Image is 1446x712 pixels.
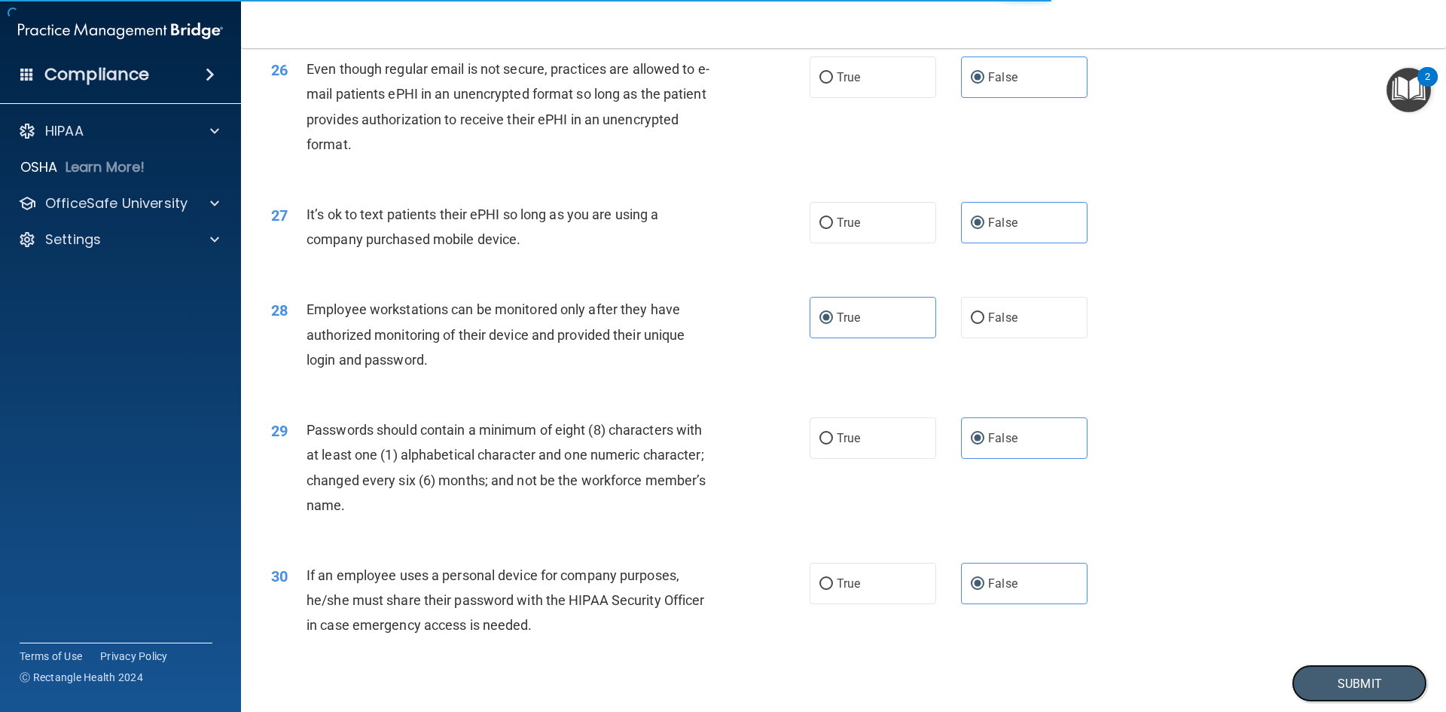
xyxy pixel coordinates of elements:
[837,310,860,325] span: True
[819,72,833,84] input: True
[18,122,219,140] a: HIPAA
[971,72,984,84] input: False
[66,158,145,176] p: Learn More!
[20,649,82,664] a: Terms of Use
[44,64,149,85] h4: Compliance
[1292,665,1427,703] button: Submit
[307,61,709,152] span: Even though regular email is not secure, practices are allowed to e-mail patients ePHI in an unen...
[988,576,1017,591] span: False
[819,579,833,590] input: True
[20,670,143,685] span: Ⓒ Rectangle Health 2024
[819,218,833,229] input: True
[971,433,984,445] input: False
[18,231,219,249] a: Settings
[971,218,984,229] input: False
[837,70,860,84] span: True
[1425,77,1430,96] div: 2
[271,422,288,440] span: 29
[837,215,860,230] span: True
[971,579,984,590] input: False
[307,301,685,367] span: Employee workstations can be monitored only after they have authorized monitoring of their device...
[307,567,704,633] span: If an employee uses a personal device for company purposes, he/she must share their password with...
[988,215,1017,230] span: False
[45,231,101,249] p: Settings
[45,194,188,212] p: OfficeSafe University
[971,313,984,324] input: False
[20,158,58,176] p: OSHA
[271,206,288,225] span: 27
[307,422,706,513] span: Passwords should contain a minimum of eight (8) characters with at least one (1) alphabetical cha...
[988,310,1017,325] span: False
[1387,68,1431,112] button: Open Resource Center, 2 new notifications
[988,70,1017,84] span: False
[988,431,1017,445] span: False
[307,206,658,247] span: It’s ok to text patients their ePHI so long as you are using a company purchased mobile device.
[18,16,223,46] img: PMB logo
[271,301,288,319] span: 28
[100,649,168,664] a: Privacy Policy
[271,61,288,79] span: 26
[837,576,860,591] span: True
[837,431,860,445] span: True
[819,313,833,324] input: True
[271,567,288,585] span: 30
[45,122,84,140] p: HIPAA
[18,194,219,212] a: OfficeSafe University
[819,433,833,445] input: True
